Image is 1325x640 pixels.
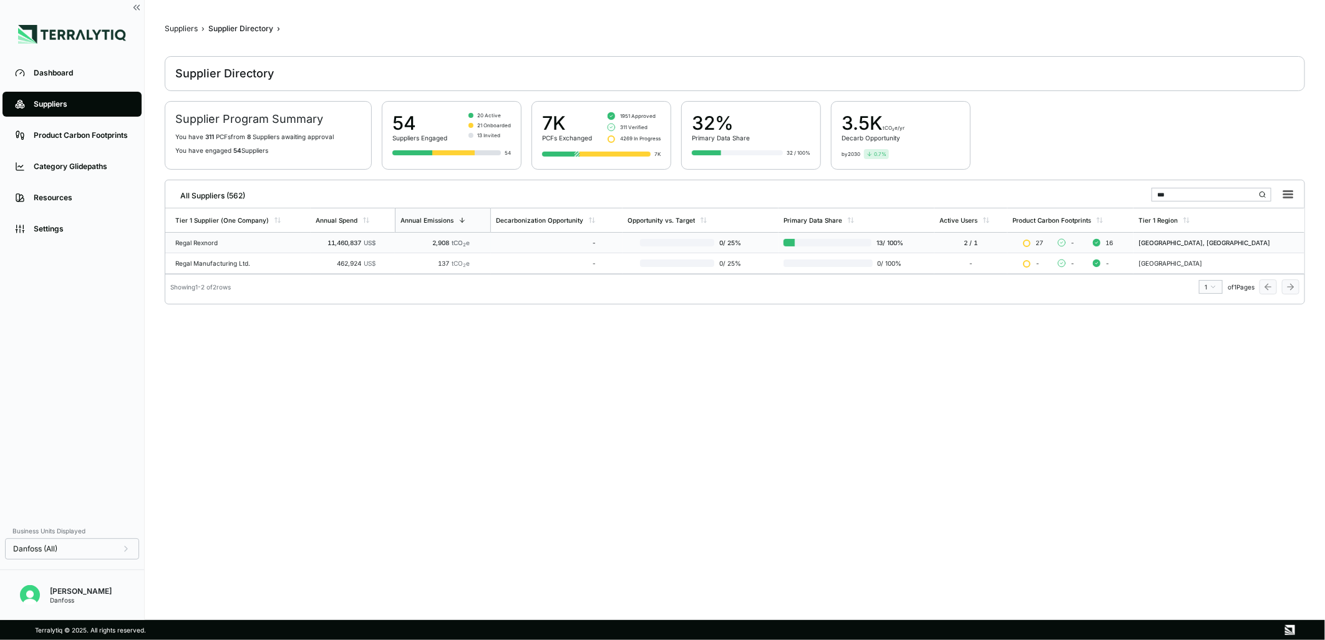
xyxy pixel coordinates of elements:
span: 0.7 % [874,150,886,158]
div: 1 [1205,283,1217,291]
span: - [1105,259,1109,267]
span: 20 Active [477,112,501,119]
div: Product Carbon Footprints [34,130,129,140]
div: Suppliers [165,24,198,34]
button: Open user button [15,580,45,610]
div: Opportunity vs. Target [628,216,695,224]
div: PCFs Exchanged [542,134,592,142]
div: Decarb Opportunity [842,134,905,142]
span: - [1036,259,1039,267]
div: Primary Data Share [692,134,750,142]
sub: 2 [463,242,466,248]
div: [PERSON_NAME] [50,586,112,596]
span: US$ [364,239,376,246]
span: 13 / 100 % [871,239,903,246]
div: [GEOGRAPHIC_DATA], [GEOGRAPHIC_DATA] [1138,239,1299,246]
div: 3.5 K [842,112,905,134]
span: - [1070,239,1074,246]
div: Danfoss [50,596,112,604]
div: 2 / 1 [939,239,1002,246]
h2: Supplier Program Summary [175,112,361,127]
img: Emily Calam [20,585,40,605]
span: › [201,24,205,34]
div: 54 [392,112,447,134]
div: 32% [692,112,750,134]
div: Regal Rexnord [175,239,306,246]
div: 137 [400,259,470,267]
div: - [496,259,596,267]
span: - [1070,259,1074,267]
span: 27 [1036,239,1043,246]
div: Category Glidepaths [34,162,129,172]
span: 0 / 25 % [714,239,747,246]
span: 311 [205,133,214,140]
div: [GEOGRAPHIC_DATA] [1138,259,1299,267]
div: Settings [34,224,129,234]
sub: 2 [463,263,466,268]
div: All Suppliers (562) [170,186,245,201]
p: You have engaged Suppliers [175,147,361,154]
div: Supplier Directory [208,24,273,34]
span: 4269 In Progress [620,135,661,142]
div: 54 [505,149,511,157]
div: Product Carbon Footprints [1012,216,1091,224]
span: of 1 Pages [1228,283,1255,291]
div: Suppliers Engaged [392,134,447,142]
button: 1 [1199,280,1223,294]
div: Business Units Displayed [5,523,139,538]
div: 7K [654,150,661,158]
span: 311 Verified [620,124,648,131]
div: Regal Manufacturing Ltd. [175,259,306,267]
div: Annual Spend [316,216,357,224]
div: - [939,259,1002,267]
div: 7K [542,112,592,134]
div: 2,908 [400,239,470,246]
div: Supplier Directory [175,66,274,81]
img: Logo [18,25,126,44]
div: Resources [34,193,129,203]
div: Dashboard [34,68,129,78]
div: Suppliers [34,99,129,109]
span: tCO₂e/yr [883,125,905,131]
span: › [277,24,280,34]
span: tCO e [452,239,470,246]
div: 462,924 [316,259,376,267]
span: Danfoss (All) [13,544,57,554]
span: 0 / 25 % [714,259,747,267]
div: Showing 1 - 2 of 2 rows [170,283,231,291]
span: 8 [247,133,251,140]
div: Tier 1 Region [1138,216,1178,224]
span: 0 / 100 % [873,259,904,267]
span: 1951 Approved [620,112,656,120]
div: 32 / 100% [787,149,810,157]
div: by 2030 [842,150,860,158]
span: 21 Onboarded [477,122,511,129]
div: - [496,239,596,246]
div: Active Users [939,216,978,224]
div: Tier 1 Supplier (One Company) [175,216,269,224]
p: You have PCF s from Supplier s awaiting approval [175,133,361,140]
div: Decarbonization Opportunity [496,216,583,224]
span: 16 [1105,239,1113,246]
span: tCO e [452,259,470,267]
div: Primary Data Share [784,216,842,224]
span: US$ [364,259,376,267]
span: 54 [233,147,241,154]
div: Annual Emissions [400,216,454,224]
span: 13 Invited [477,132,500,139]
div: 11,460,837 [316,239,376,246]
